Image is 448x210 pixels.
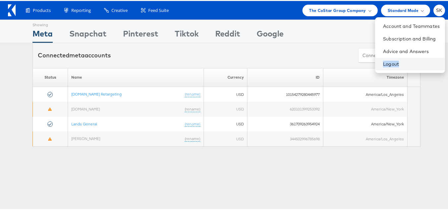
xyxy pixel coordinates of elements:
td: 361709263954924 [247,116,323,131]
div: Pinterest [123,27,158,42]
a: Account and Teammates [383,22,440,29]
a: (rename) [185,105,200,111]
th: Currency [204,67,247,86]
span: Reporting [71,6,91,13]
th: ID [247,67,323,86]
span: Feed Suite [148,6,169,13]
th: Status [33,67,68,86]
span: Products [33,6,51,13]
a: (rename) [185,135,200,141]
td: America/Los_Angeles [323,130,408,145]
td: 344502996785698 [247,130,323,145]
a: Lands General [71,120,97,125]
a: [DOMAIN_NAME] Retargeting [71,91,122,96]
td: America/New_York [323,116,408,131]
span: The CoStar Group Company [309,6,366,13]
div: Showing [32,19,53,27]
td: America/Los_Angeles [323,86,408,101]
div: Meta [32,27,53,42]
a: [PERSON_NAME] [71,135,100,140]
a: (rename) [185,120,200,126]
div: Connected accounts [38,50,111,59]
td: USD [204,101,247,116]
td: USD [204,130,247,145]
a: (rename) [185,91,200,96]
td: USD [204,116,247,131]
td: America/New_York [323,101,408,116]
span: meta [69,50,85,58]
div: Snapchat [69,27,106,42]
div: Google [257,27,284,42]
td: 620101399253392 [247,101,323,116]
span: Creative [111,6,128,13]
a: Subscription and Billing [383,35,440,41]
button: ConnectmetaAccounts [358,47,415,62]
th: Timezone [323,67,408,86]
a: Logout [383,60,440,66]
th: Name [68,67,204,86]
div: Tiktok [175,27,199,42]
a: [DOMAIN_NAME] [71,105,100,110]
a: Advice and Answers [383,47,440,54]
td: 10154279280445977 [247,86,323,101]
span: Standard Mode [388,6,418,13]
div: Reddit [215,27,240,42]
td: USD [204,86,247,101]
span: SK [436,7,442,12]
